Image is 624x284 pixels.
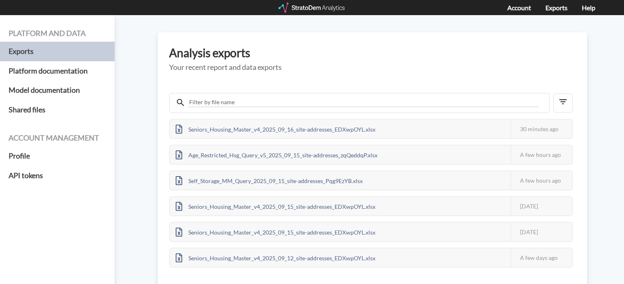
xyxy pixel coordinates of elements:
a: Seniors_Housing_Master_v4_2025_09_16_site-addresses_EDXwpOYL.xlsx [170,125,381,132]
h3: Analysis exports [169,47,576,59]
a: Profile [9,146,106,166]
a: Help [582,4,595,11]
h4: Platform and data [9,29,106,38]
a: Account [507,4,531,11]
div: A few hours ago [511,145,572,164]
h4: Account management [9,134,106,142]
div: Seniors_Housing_Master_v4_2025_09_16_site-addresses_EDXwpOYL.xlsx [170,120,381,138]
a: Self_Storage_MM_Query_2025_09_15_site-addresses_Pqg9EzYB.xlsx [170,176,369,183]
div: Self_Storage_MM_Query_2025_09_15_site-addresses_Pqg9EzYB.xlsx [170,171,369,190]
a: Platform documentation [9,61,106,81]
div: A few days ago [511,248,572,267]
div: Seniors_Housing_Master_v4_2025_09_12_site-addresses_EDXwpOYL.xlsx [170,248,381,267]
div: [DATE] [511,223,572,241]
a: Exports [9,42,106,61]
a: Model documentation [9,81,106,100]
a: Shared files [9,100,106,120]
a: Seniors_Housing_Master_v4_2025_09_12_site-addresses_EDXwpOYL.xlsx [170,253,381,260]
div: Seniors_Housing_Master_v4_2025_09_15_site-addresses_EDXwpOYL.xlsx [170,223,381,241]
div: Seniors_Housing_Master_v4_2025_09_15_site-addresses_EDXwpOYL.xlsx [170,197,381,215]
input: Filter by file name [188,98,539,107]
a: Age_Restricted_Hsg_Query_v5_2025_09_15_site-addresses_zqQeddqP.xlsx [170,150,383,157]
a: API tokens [9,166,106,186]
div: Age_Restricted_Hsg_Query_v5_2025_09_15_site-addresses_zqQeddqP.xlsx [170,145,383,164]
div: A few hours ago [511,171,572,190]
h5: Your recent report and data exports [169,63,576,72]
div: 30 minutes ago [511,120,572,138]
a: Seniors_Housing_Master_v4_2025_09_15_site-addresses_EDXwpOYL.xlsx [170,202,381,209]
a: Seniors_Housing_Master_v4_2025_09_15_site-addresses_EDXwpOYL.xlsx [170,228,381,235]
div: [DATE] [511,197,572,215]
a: Exports [545,4,567,11]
